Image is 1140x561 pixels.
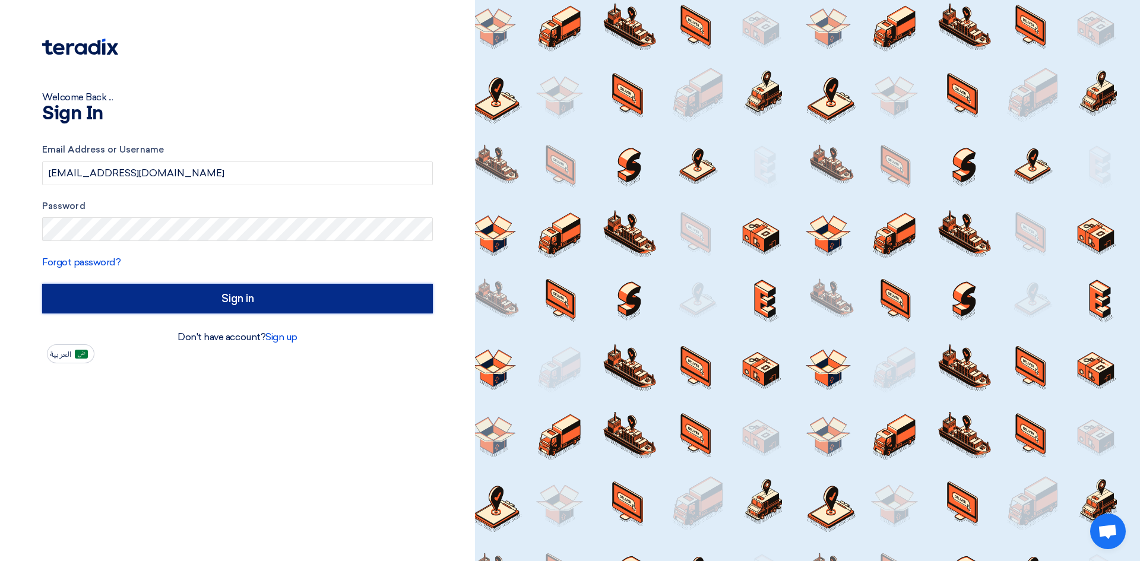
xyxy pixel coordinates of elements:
label: Email Address or Username [42,143,433,157]
div: Open chat [1090,514,1126,549]
span: العربية [50,350,71,359]
a: Sign up [265,331,297,343]
img: Teradix logo [42,39,118,55]
label: Password [42,199,433,213]
h1: Sign In [42,104,433,123]
button: العربية [47,344,94,363]
input: Sign in [42,284,433,313]
div: Welcome Back ... [42,90,433,104]
a: Forgot password? [42,256,121,268]
input: Enter your business email or username [42,161,433,185]
div: Don't have account? [42,330,433,344]
img: ar-AR.png [75,350,88,359]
